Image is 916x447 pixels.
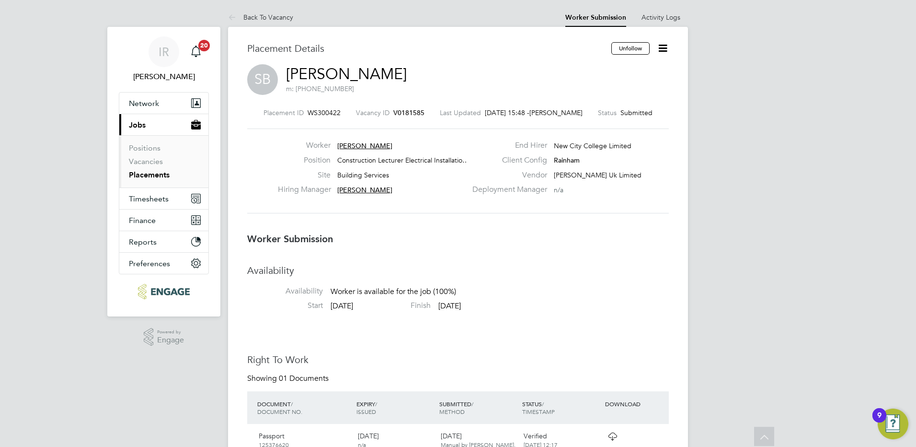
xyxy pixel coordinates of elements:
button: Network [119,93,208,114]
b: Worker Submission [247,233,333,245]
div: Showing [247,374,331,384]
span: / [375,400,377,408]
span: [PERSON_NAME] Uk Limited [554,171,641,179]
div: 9 [877,415,882,428]
span: [DATE] [438,301,461,311]
span: IR [159,46,169,58]
button: Jobs [119,114,208,135]
span: [PERSON_NAME] [337,186,392,194]
a: 20 [186,36,206,67]
nav: Main navigation [107,27,220,317]
button: Unfollow [611,42,650,55]
a: Back To Vacancy [228,13,293,22]
h3: Placement Details [247,42,604,55]
span: Building Services [337,171,389,179]
a: Positions [129,143,160,153]
span: Verified [524,432,547,440]
span: Rainham [554,156,580,165]
span: METHOD [439,408,465,415]
label: Placement ID [263,108,304,117]
a: Vacancies [129,157,163,166]
span: New City College Limited [554,141,631,150]
span: ISSUED [356,408,376,415]
label: Vendor [467,170,547,180]
div: DOCUMENT [255,395,354,420]
a: [PERSON_NAME] [286,65,407,83]
span: 20 [198,40,210,51]
label: Start [247,301,323,311]
span: 01 Documents [279,374,329,383]
span: Construction Lecturer Electrical Installatio… [337,156,469,165]
label: Last Updated [440,108,481,117]
label: Vacancy ID [356,108,389,117]
a: Go to home page [119,284,209,299]
div: STATUS [520,395,603,420]
span: / [291,400,293,408]
span: [DATE] 15:48 - [485,108,529,117]
label: Availability [247,286,323,296]
span: Engage [157,336,184,344]
img: ncclondon-logo-retina.png [138,284,189,299]
span: Timesheets [129,194,169,203]
a: IR[PERSON_NAME] [119,36,209,82]
span: m: [PHONE_NUMBER] [286,84,354,93]
h3: Availability [247,264,669,277]
label: Deployment Manager [467,185,547,195]
span: / [471,400,473,408]
span: [DATE] [331,301,353,311]
span: TIMESTAMP [522,408,555,415]
span: SB [247,64,278,95]
label: Hiring Manager [278,185,331,195]
a: Powered byEngage [144,328,184,346]
h3: Right To Work [247,353,669,366]
label: Position [278,155,331,165]
span: Preferences [129,259,170,268]
span: Powered by [157,328,184,336]
span: Ian Rist [119,71,209,82]
span: Submitted [620,108,653,117]
div: Jobs [119,135,208,188]
label: Worker [278,141,331,151]
span: Finance [129,216,156,225]
span: Jobs [129,120,146,129]
span: Reports [129,237,157,247]
label: End Hirer [467,141,547,151]
a: Activity Logs [641,13,680,22]
span: DOCUMENT NO. [257,408,302,415]
div: DOWNLOAD [603,395,669,412]
button: Preferences [119,253,208,274]
span: V0181585 [393,108,424,117]
button: Reports [119,231,208,252]
span: Network [129,99,159,108]
div: SUBMITTED [437,395,520,420]
a: Placements [129,170,170,179]
button: Open Resource Center, 9 new notifications [878,409,908,439]
label: Client Config [467,155,547,165]
div: EXPIRY [354,395,437,420]
span: WS300422 [308,108,341,117]
label: Finish [355,301,431,311]
span: n/a [554,186,563,194]
span: [PERSON_NAME] [337,141,392,150]
button: Finance [119,210,208,231]
span: / [542,400,544,408]
label: Site [278,170,331,180]
span: Worker is available for the job (100%) [331,287,456,297]
span: [PERSON_NAME] [529,108,583,117]
button: Timesheets [119,188,208,209]
a: Worker Submission [565,13,626,22]
label: Status [598,108,617,117]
